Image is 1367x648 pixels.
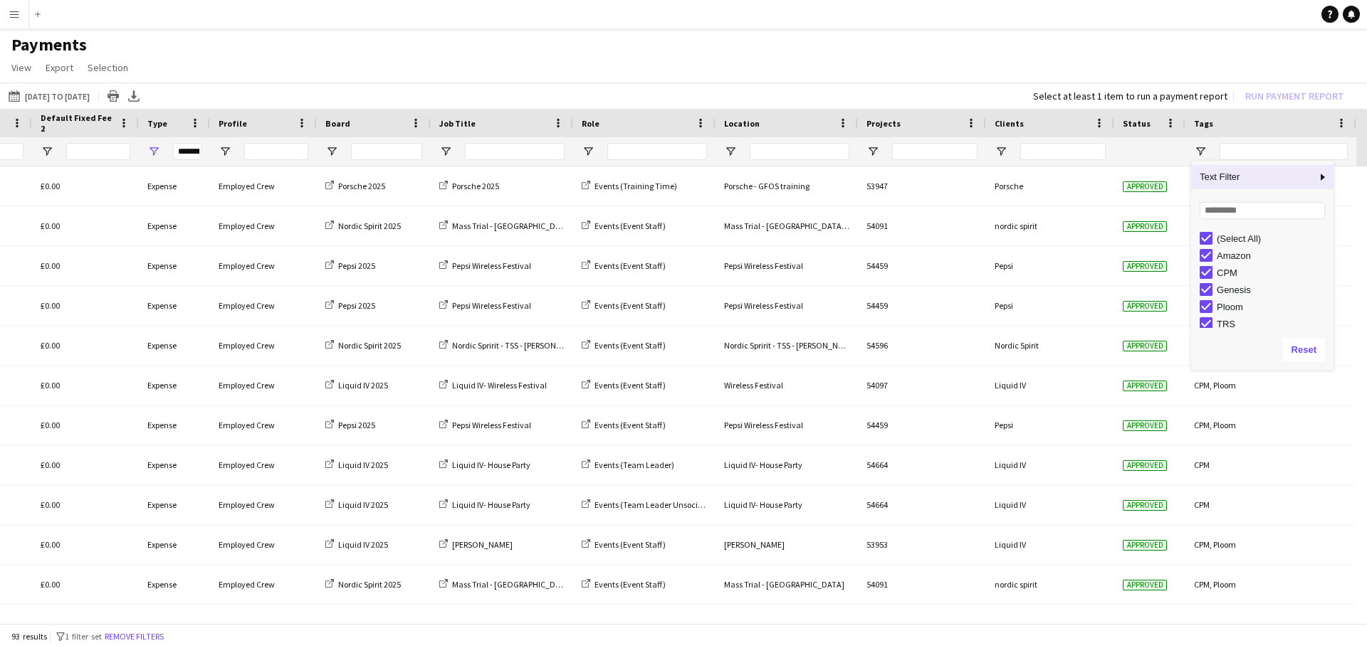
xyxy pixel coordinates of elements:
span: Events (Event Staff) [595,221,666,231]
div: Liquid IV- House Party [716,485,858,524]
a: Pepsi Wireless Festival [439,420,531,430]
span: Events (Event Staff) [595,260,666,271]
span: Approved [1123,221,1167,232]
div: £0.00 [32,405,139,445]
span: Projects [866,118,901,129]
div: Expense [139,565,210,604]
div: Expense [139,366,210,405]
span: 1 filter set [65,631,102,642]
span: Nordic Spirit 2025 [338,579,401,590]
button: Remove filters [102,629,167,644]
a: Events (Team Leader) [582,460,674,470]
span: 54097 [866,380,888,391]
button: Open Filter Menu [1194,145,1207,158]
span: Events (Event Staff) [595,300,666,311]
span: Nordic Spirit 2025 [338,340,401,351]
div: CPM, Ploom [1185,206,1356,245]
span: 54459 [866,420,888,430]
button: Open Filter Menu [219,145,231,158]
div: Expense [139,525,210,564]
span: Board [325,118,350,129]
a: Events (Event Staff) [582,300,666,311]
div: Liquid IV- House Party [716,445,858,484]
a: Liquid IV 2025 [325,460,388,470]
span: View [11,61,31,74]
span: Liquid IV [995,499,1026,510]
span: 53947 [866,181,888,191]
span: Tags [1194,118,1213,129]
span: Approved [1123,540,1167,551]
a: Liquid IV 2025 [325,380,388,391]
span: Events (Event Staff) [595,539,666,550]
span: Approved [1123,341,1167,351]
div: Ploom [1217,302,1329,312]
span: Approved [1123,261,1167,272]
a: Liquid IV- House Party [439,460,530,470]
a: Pepsi 2025 [325,260,375,271]
span: Mass Trial - [GEOGRAPHIC_DATA] [452,579,572,590]
button: Open Filter Menu [41,145,53,158]
span: 54459 [866,300,888,311]
div: £0.00 [32,605,139,644]
div: Expense [139,286,210,325]
span: Default Fixed Fee 2 [41,112,113,134]
div: CPM, Ploom [1185,246,1356,285]
a: Events (Event Staff) [582,260,666,271]
a: Pepsi 2025 [325,420,375,430]
span: Approved [1123,500,1167,511]
span: Profile [219,118,247,129]
span: Job Title [439,118,476,129]
span: Nordic Spirit [995,340,1039,351]
a: Nordic Spirit 2025 [325,340,401,351]
span: Liquid IV [995,460,1026,470]
span: 54596 [866,340,888,351]
input: Search filter values [1200,202,1325,219]
div: Employed Crew [210,286,317,325]
div: Employed Crew [210,206,317,245]
div: Expense [139,246,210,285]
button: Open Filter Menu [582,145,595,158]
span: Approved [1123,460,1167,471]
button: Open Filter Menu [147,145,160,158]
span: Pepsi Wireless Festival [452,260,531,271]
span: 54091 [866,579,888,590]
a: Nordic Spririt - TSS - [PERSON_NAME][GEOGRAPHIC_DATA] [439,340,663,351]
div: Expense [139,326,210,365]
div: Employed Crew [210,445,317,484]
a: Events (Event Staff) [582,340,666,351]
div: Employed Crew [210,246,317,285]
div: Expense [139,166,210,206]
div: £0.00 [32,366,139,405]
span: Clients [995,118,1024,129]
div: (Select All) [1217,233,1329,244]
span: Porsche 2025 [452,181,499,191]
div: CPM, Ploom [1185,405,1356,445]
div: CPM, Ploom [1185,366,1356,405]
a: Mass Trial - [GEOGRAPHIC_DATA] [439,579,572,590]
a: Events (Training Time) [582,181,677,191]
div: Expense [139,445,210,484]
span: Events (Event Staff) [595,340,666,351]
a: Events (Event Staff) [582,380,666,391]
span: Events (Event Staff) [595,380,666,391]
a: Pepsi 2025 [325,300,375,311]
span: Export [46,61,73,74]
span: 53953 [866,539,888,550]
span: Selection [88,61,128,74]
div: Column Filter [1191,161,1334,370]
span: Pepsi [995,420,1013,430]
div: Select at least 1 item to run a payment report [1033,90,1227,102]
input: Profile Filter Input [244,143,308,160]
span: nordic spirit [995,221,1037,231]
span: Approved [1123,580,1167,590]
div: [PERSON_NAME] [716,525,858,564]
span: Pepsi Wireless Festival [452,420,531,430]
span: Approved [1123,420,1167,431]
span: Approved [1123,181,1167,192]
div: £0.00 [32,326,139,365]
input: Board Filter Input [351,143,422,160]
div: CPM [1185,166,1356,206]
a: Nordic Spirit 2025 [325,579,401,590]
div: Employed Crew [210,605,317,644]
div: Filter List [1191,230,1334,332]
